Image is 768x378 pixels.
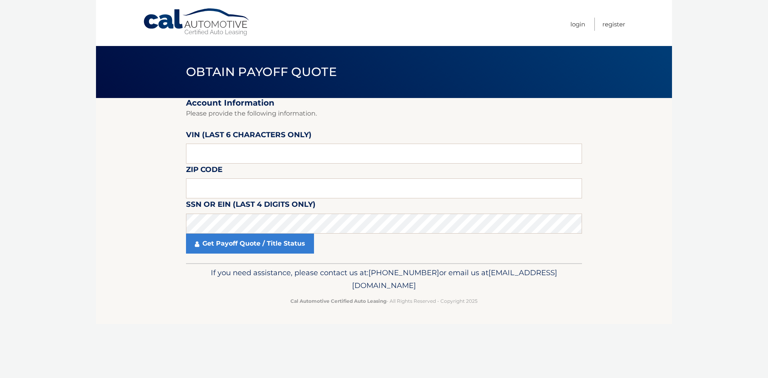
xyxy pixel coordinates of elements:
p: Please provide the following information. [186,108,582,119]
span: [PHONE_NUMBER] [368,268,439,277]
strong: Cal Automotive Certified Auto Leasing [290,298,386,304]
label: SSN or EIN (last 4 digits only) [186,198,316,213]
h2: Account Information [186,98,582,108]
p: If you need assistance, please contact us at: or email us at [191,266,577,292]
a: Register [602,18,625,31]
p: - All Rights Reserved - Copyright 2025 [191,297,577,305]
a: Get Payoff Quote / Title Status [186,234,314,254]
span: Obtain Payoff Quote [186,64,337,79]
a: Cal Automotive [143,8,251,36]
a: Login [570,18,585,31]
label: VIN (last 6 characters only) [186,129,312,144]
label: Zip Code [186,164,222,178]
